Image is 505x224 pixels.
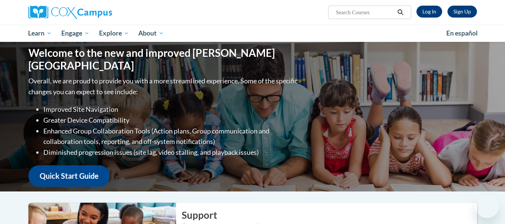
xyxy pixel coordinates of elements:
a: Engage [56,25,94,42]
a: Quick Start Guide [28,165,110,187]
img: Cox Campus [28,6,112,19]
li: Diminished progression issues (site lag, video stalling, and playback issues) [43,147,299,158]
a: Explore [94,25,134,42]
a: Cox Campus [28,6,170,19]
input: Search Courses [335,8,395,17]
span: Engage [61,29,89,38]
a: Register [447,6,477,18]
a: About [133,25,169,42]
div: Main menu [17,25,488,42]
span: En español [446,29,478,37]
li: Enhanced Group Collaboration Tools (Action plans, Group communication and collaboration tools, re... [43,126,299,147]
h2: Support [182,208,477,222]
a: En español [441,25,483,41]
li: Improved Site Navigation [43,104,299,115]
span: Explore [99,29,129,38]
a: Learn [24,25,57,42]
li: Greater Device Compatibility [43,115,299,126]
span: Learn [28,29,52,38]
iframe: Button to launch messaging window [475,194,499,218]
span: About [138,29,164,38]
h1: Welcome to the new and improved [PERSON_NAME][GEOGRAPHIC_DATA] [28,47,299,72]
button: Search [395,8,406,17]
p: Overall, we are proud to provide you with a more streamlined experience. Some of the specific cha... [28,76,299,97]
a: Log In [416,6,442,18]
